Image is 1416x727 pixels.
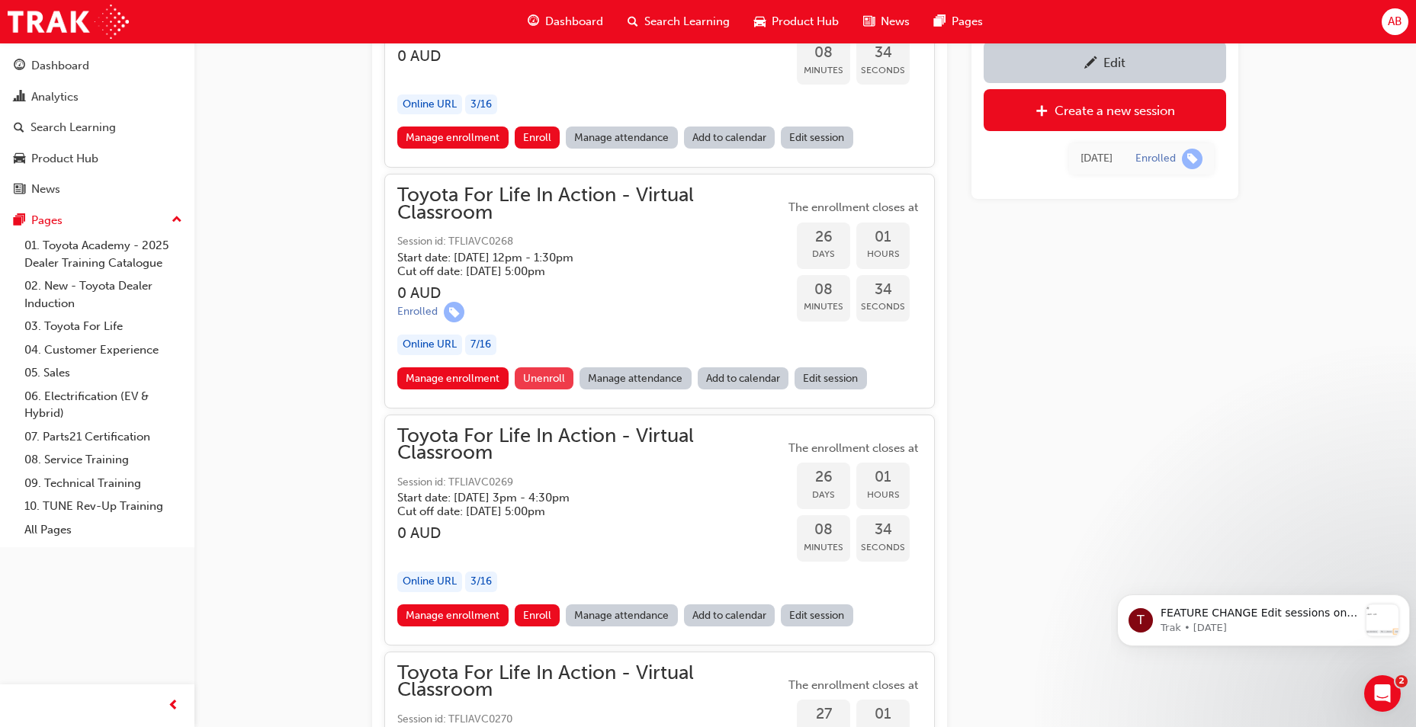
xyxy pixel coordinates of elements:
span: Product Hub [772,13,839,30]
span: 01 [856,469,910,486]
span: The enrollment closes at [785,440,922,457]
div: Dashboard [31,57,89,75]
a: 01. Toyota Academy - 2025 Dealer Training Catalogue [18,234,188,274]
span: learningRecordVerb_ENROLL-icon [444,302,464,322]
button: Toyota For Life In Action - Virtual ClassroomSession id: TFLIAVC0269Start date: [DATE] 3pm - 4:30... [397,428,922,633]
h3: 0 AUD [397,284,785,302]
span: news-icon [863,12,875,31]
div: Pages [31,212,63,229]
span: Days [797,245,850,263]
h5: Cut off date: [DATE] 5:00pm [397,504,760,518]
a: 06. Electrification (EV & Hybrid) [18,385,188,425]
a: Manage enrollment [397,604,509,626]
span: guage-icon [14,59,25,73]
a: Add to calendar [684,604,775,626]
a: 10. TUNE Rev-Up Training [18,495,188,518]
a: Manage attendance [566,604,678,626]
a: Search Learning [6,114,188,142]
a: Add to calendar [698,367,789,389]
span: prev-icon [168,697,179,716]
a: Dashboard [6,52,188,80]
a: 03. Toyota For Life [18,315,188,338]
span: 01 [856,706,910,723]
a: guage-iconDashboard [515,6,615,37]
span: Session id: TFLIAVC0269 [397,474,785,492]
a: News [6,175,188,203]
button: Pages [6,207,188,235]
a: pages-iconPages [922,6,995,37]
div: Wed Oct 01 2025 14:50:43 GMT+1000 (Australian Eastern Standard Time) [1080,150,1113,168]
button: DashboardAnalyticsSearch LearningProduct HubNews [6,49,188,207]
h5: Start date: [DATE] 3pm - 4:30pm [397,491,760,504]
a: Manage attendance [580,367,692,389]
img: Trak [8,5,129,39]
div: Analytics [31,88,79,106]
a: Edit session [781,604,853,626]
span: car-icon [14,152,25,166]
div: Product Hub [31,150,98,168]
span: pencil-icon [1084,56,1097,72]
span: 34 [856,521,910,539]
p: Message from Trak, sent 22w ago [50,57,248,71]
a: Product Hub [6,145,188,173]
span: plus-icon [1036,104,1048,120]
span: Minutes [797,298,850,315]
h3: 0 AUD [397,524,785,542]
a: 07. Parts21 Certification [18,425,188,449]
span: The enrollment closes at [785,677,922,694]
span: Hours [856,486,910,504]
span: Seconds [856,62,910,79]
button: Enroll [515,604,560,626]
a: 09. Technical Training [18,472,188,495]
div: Online URL [397,335,462,355]
div: 3 / 16 [465,572,497,592]
span: Unenroll [523,372,565,385]
span: The enrollment closes at [785,199,922,216]
a: 02. New - Toyota Dealer Induction [18,274,188,315]
span: Hours [856,245,910,263]
span: Dashboard [545,13,603,30]
span: search-icon [628,12,638,31]
div: Edit [1103,55,1125,70]
a: Manage enrollment [397,367,509,389]
div: 7 / 16 [465,335,496,355]
a: Edit session [781,127,853,149]
span: pages-icon [14,214,25,228]
div: Enrolled [1135,152,1176,166]
span: News [881,13,910,30]
a: 08. Service Training [18,448,188,472]
a: car-iconProduct Hub [742,6,851,37]
a: Analytics [6,83,188,111]
span: AB [1388,13,1402,30]
span: car-icon [754,12,766,31]
span: 01 [856,229,910,246]
a: Manage enrollment [397,127,509,149]
h3: 0 AUD [397,47,785,65]
span: 26 [797,229,850,246]
div: 3 / 16 [465,94,497,115]
span: 27 [797,706,850,723]
span: Enroll [523,609,551,622]
span: Days [797,486,850,504]
span: 08 [797,44,850,62]
span: 08 [797,281,850,299]
div: Online URL [397,94,462,115]
span: search-icon [14,121,24,135]
span: FEATURE CHANGE Edit sessions on the live Learning Resource page - you no longer need to navigate ... [50,43,246,146]
a: search-iconSearch Learning [615,6,742,37]
span: guage-icon [528,12,539,31]
a: All Pages [18,518,188,542]
a: news-iconNews [851,6,922,37]
a: Create a new session [984,89,1226,131]
span: 34 [856,281,910,299]
span: Minutes [797,539,850,556]
iframe: Intercom notifications message [1111,564,1416,671]
span: up-icon [172,210,182,230]
span: 2 [1395,675,1408,687]
a: Edit session [795,367,867,389]
span: news-icon [14,183,25,197]
div: Enrolled [397,305,438,319]
span: Toyota For Life In Action - Virtual Classroom [397,428,785,462]
div: Create a new session [1055,103,1175,118]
